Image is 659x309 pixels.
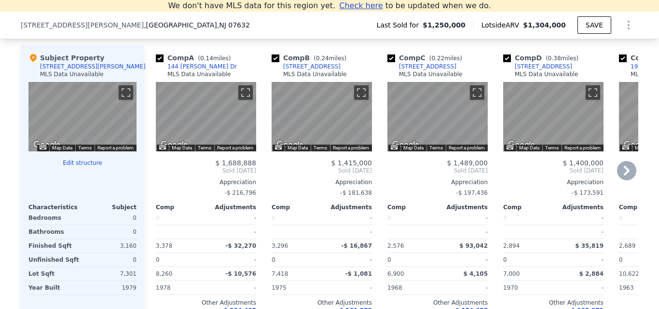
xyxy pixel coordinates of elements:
span: 2,689 [619,242,635,249]
div: - [555,253,604,267]
div: Comp D [503,53,582,63]
span: 0 [619,256,623,263]
button: Map Data [52,145,72,151]
img: Google [158,139,190,151]
div: 3,160 [84,239,137,253]
div: Comp [156,203,206,211]
button: Toggle fullscreen view [470,85,484,100]
div: Characteristics [28,203,82,211]
div: Year Built [28,281,81,295]
button: Keyboard shortcuts [275,145,282,149]
span: Check here [339,1,383,10]
a: Open this area in Google Maps (opens a new window) [31,139,63,151]
div: - [439,281,488,295]
div: 0 [503,211,551,225]
span: Sold [DATE] [387,167,488,175]
div: 0 [84,253,137,267]
div: - [208,225,256,239]
span: -$ 197,436 [456,189,488,196]
span: 2,894 [503,242,520,249]
a: Terms (opens in new tab) [78,145,92,150]
img: Google [390,139,422,151]
span: , NJ 07632 [217,21,250,29]
button: Map Data [403,145,424,151]
span: 2,576 [387,242,404,249]
div: 1979 [84,281,137,295]
span: 7,000 [503,270,520,277]
button: Map Data [635,145,655,151]
a: Report a problem [217,145,253,150]
div: 1975 [272,281,320,295]
div: Comp [503,203,553,211]
button: Keyboard shortcuts [622,145,629,149]
span: $ 1,489,000 [447,159,488,167]
a: 144 [PERSON_NAME] Dr [156,63,237,70]
div: - [208,253,256,267]
div: 7,301 [84,267,137,281]
span: -$ 216,796 [225,189,256,196]
span: -$ 181,638 [341,189,372,196]
div: Unfinished Sqft [28,253,81,267]
div: Appreciation [272,178,372,186]
button: Keyboard shortcuts [391,145,398,149]
div: - [324,211,372,225]
button: Toggle fullscreen view [586,85,600,100]
div: Street View [272,82,372,151]
button: Toggle fullscreen view [119,85,133,100]
div: MLS Data Unavailable [515,70,578,78]
div: MLS Data Unavailable [40,70,104,78]
div: Map [272,82,372,151]
button: Edit structure [28,159,137,167]
div: - [439,253,488,267]
div: - [324,225,372,239]
span: $ 35,819 [575,242,604,249]
div: Lot Sqft [28,267,81,281]
div: Comp B [272,53,350,63]
span: $ 2,884 [579,270,604,277]
div: [STREET_ADDRESS] [515,63,572,70]
div: Comp A [156,53,234,63]
div: Subject Property [28,53,104,63]
a: Open this area in Google Maps (opens a new window) [158,139,190,151]
div: Comp C [387,53,466,63]
div: Street View [387,82,488,151]
a: [STREET_ADDRESS] [272,63,341,70]
span: [STREET_ADDRESS][PERSON_NAME] [21,20,144,30]
div: [STREET_ADDRESS] [283,63,341,70]
a: Terms (opens in new tab) [545,145,559,150]
span: Sold [DATE] [503,167,604,175]
button: Keyboard shortcuts [507,145,513,149]
button: Toggle fullscreen view [354,85,369,100]
div: - [439,225,488,239]
span: 3,378 [156,242,172,249]
div: [STREET_ADDRESS] [399,63,456,70]
div: Adjustments [438,203,488,211]
span: ( miles) [542,55,582,62]
button: Toggle fullscreen view [238,85,253,100]
img: Google [621,139,653,151]
div: 1970 [503,281,551,295]
a: Open this area in Google Maps (opens a new window) [506,139,537,151]
div: Adjustments [322,203,372,211]
div: Other Adjustments [156,299,256,307]
a: Report a problem [333,145,369,150]
img: Google [274,139,306,151]
span: ( miles) [194,55,234,62]
div: 0 [84,225,137,239]
span: 3,296 [272,242,288,249]
div: Appreciation [156,178,256,186]
div: 0 [387,211,436,225]
span: ( miles) [310,55,350,62]
div: - [208,281,256,295]
div: Comp [387,203,438,211]
div: - [555,211,604,225]
div: 144 [PERSON_NAME] Dr [167,63,237,70]
div: 1978 [156,281,204,295]
a: Terms (opens in new tab) [429,145,443,150]
div: Street View [503,82,604,151]
span: $ 1,415,000 [331,159,372,167]
div: Street View [28,82,137,151]
div: Comp [272,203,322,211]
div: Appreciation [387,178,488,186]
div: MLS Data Unavailable [399,70,463,78]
